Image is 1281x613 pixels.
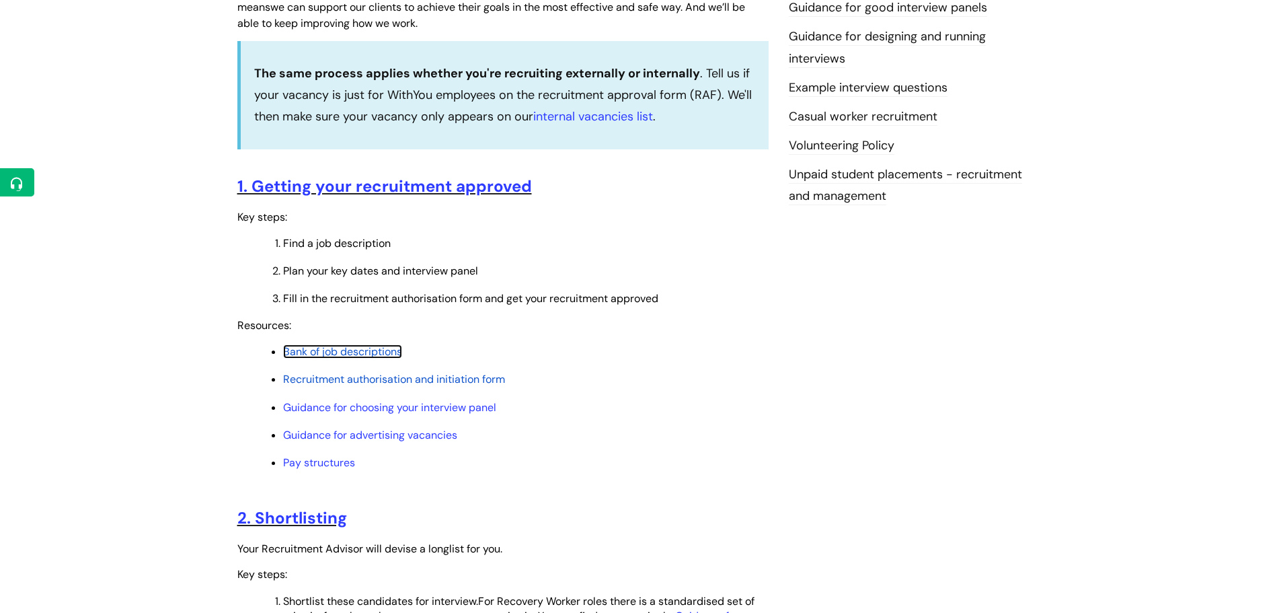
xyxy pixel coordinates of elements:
span: Find a job description [283,236,391,250]
a: Guidance for choosing your interview panel [283,400,496,414]
span: Your Recruitment Advisor will devise a longlist for you. [237,542,502,556]
a: 2. Shortlisting [237,507,347,528]
span: Plan your key dates and interview panel [283,264,478,278]
a: Guidance for advertising vacancies [283,428,457,442]
a: internal vacancies list [533,108,653,124]
span: Shortlist these candidates for interview. [283,594,478,608]
a: Unpaid student placements - recruitment and management [789,166,1022,205]
a: Guidance for designing and running interviews [789,28,986,67]
strong: The same process applies whether you're recruiting externally or internally [254,65,700,81]
span: Key steps: [237,567,287,581]
a: 1. Getting your recruitment approved [237,176,532,196]
p: . Tell us if your vacancy is just for WithYou employees on the recruitment approval form (RAF). W... [254,63,755,128]
span: Fill in the recruitment authorisation form and get your recruitment approved [283,291,658,305]
a: Bank of job descriptions [283,345,402,359]
a: Volunteering Policy [789,137,894,155]
span: Key steps: [237,210,287,224]
a: Pay structures [283,456,355,470]
a: Recruitment authorisation and initiation form [283,372,505,386]
a: Example interview questions [789,79,947,97]
a: Casual worker recruitment [789,108,937,126]
span: Resources: [237,318,291,332]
